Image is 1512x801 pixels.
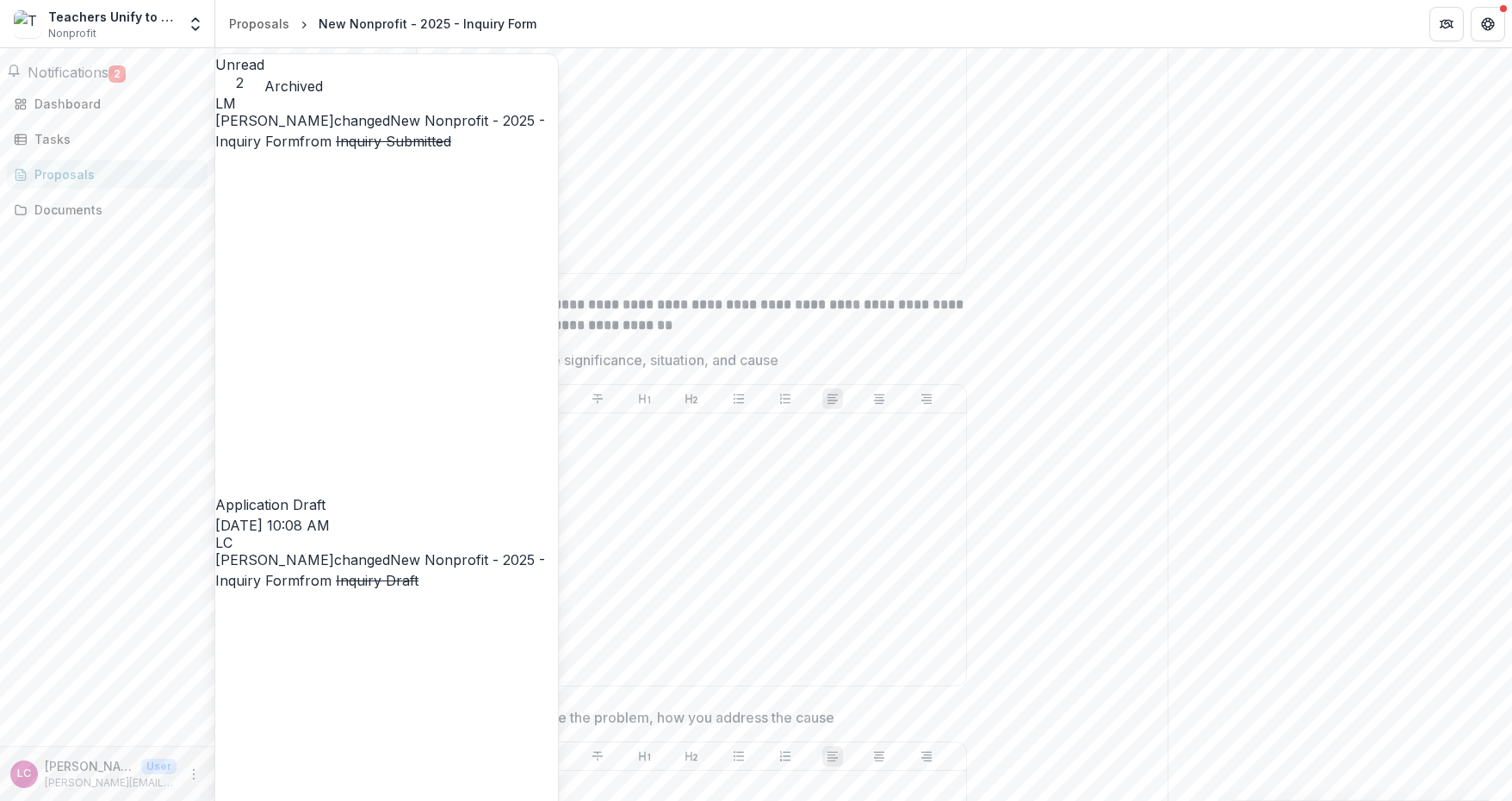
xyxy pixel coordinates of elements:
[215,75,264,91] span: 2
[728,388,749,409] button: Bullet List
[28,64,108,81] span: Notifications
[215,110,558,515] p: changed from
[108,65,126,83] span: 2
[336,572,418,589] s: Inquiry Draft
[869,746,889,767] button: Align Center
[822,746,843,767] button: Align Left
[916,388,937,409] button: Align Right
[17,768,31,779] div: Lisa Cook
[264,76,323,96] button: Archived
[45,757,134,775] p: [PERSON_NAME]
[869,388,889,409] button: Align Center
[7,62,126,83] button: Notifications2
[336,133,451,150] s: Inquiry Submitted
[183,764,204,785] button: More
[215,496,325,513] span: Application Draft
[222,11,296,36] a: Proposals
[7,196,208,224] a: Documents
[48,8,177,26] div: Teachers Unify to End Gun Violence
[822,388,843,409] button: Align Left
[48,26,96,41] span: Nonprofit
[229,15,289,33] div: Proposals
[14,10,41,38] img: Teachers Unify to End Gun Violence
[416,707,834,728] p: Methods: used to solve the problem, how you address the cause
[215,536,558,550] div: Lisa Cook
[7,125,208,153] a: Tasks
[416,350,778,370] p: Problem: including the significance, situation, and cause
[215,551,334,568] span: [PERSON_NAME]
[635,388,655,409] button: Heading 1
[587,388,608,409] button: Strike
[319,15,536,33] div: New Nonprofit - 2025 - Inquiry Form
[215,96,558,110] div: Loida Mendoza
[681,746,702,767] button: Heading 2
[215,515,558,536] p: [DATE] 10:08 AM
[1471,7,1505,41] button: Get Help
[635,746,655,767] button: Heading 1
[222,11,543,36] nav: breadcrumb
[775,746,796,767] button: Ordered List
[916,746,937,767] button: Align Right
[34,95,194,113] div: Dashboard
[183,7,208,41] button: Open entity switcher
[215,54,264,91] button: Unread
[7,90,208,118] a: Dashboard
[215,112,334,129] span: [PERSON_NAME]
[587,746,608,767] button: Strike
[1429,7,1464,41] button: Partners
[775,388,796,409] button: Ordered List
[34,130,194,148] div: Tasks
[681,388,702,409] button: Heading 2
[34,165,194,183] div: Proposals
[45,775,177,791] p: [PERSON_NAME][EMAIL_ADDRESS][DOMAIN_NAME]
[141,759,177,774] p: User
[34,201,194,219] div: Documents
[7,160,208,189] a: Proposals
[728,746,749,767] button: Bullet List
